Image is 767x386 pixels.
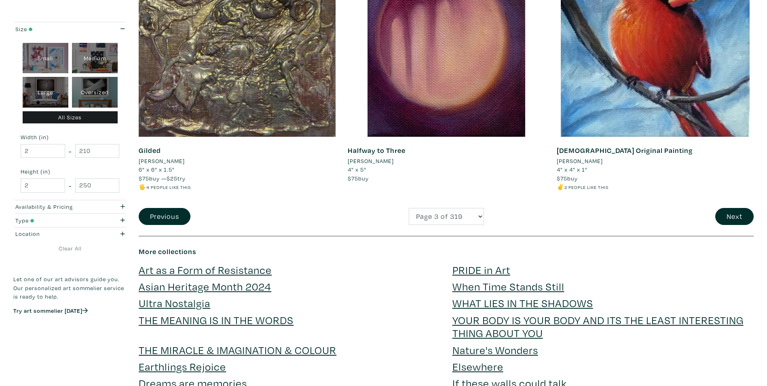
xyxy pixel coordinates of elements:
span: 6" x 6" x 1.5" [139,165,175,173]
a: [DEMOGRAPHIC_DATA] Original Painting [557,146,693,155]
span: 4" x 4" x 1" [557,165,587,173]
a: Try art sommelier [DATE] [13,307,88,314]
a: Elsewhere [452,359,503,373]
a: Art as a Form of Resistance [139,263,272,277]
span: 4" x 5" [348,165,366,173]
a: Asian Heritage Month 2024 [139,279,271,293]
span: $25 [167,174,177,182]
a: Nature's Wonders [452,343,538,357]
button: Previous [139,208,190,225]
button: Size [13,22,127,36]
li: ✌️ [557,182,754,191]
div: Large [23,77,68,108]
div: Availability & Pricing [15,202,95,211]
li: 🖐️ [139,182,336,191]
a: Gilded [139,146,161,155]
small: 2 people like this [564,184,609,190]
h6: More collections [139,247,754,256]
span: buy [348,174,369,182]
li: [PERSON_NAME] [557,157,603,165]
span: $75 [348,174,358,182]
button: Type [13,214,127,227]
div: Medium [72,43,118,74]
span: buy [557,174,578,182]
iframe: Customer reviews powered by Trustpilot [13,323,127,340]
div: Type [15,216,95,225]
button: Availability & Pricing [13,200,127,214]
div: All Sizes [23,111,118,124]
a: THE MEANING IS IN THE WORDS [139,313,294,327]
p: Let one of our art advisors guide you. Our personalized art sommelier service is ready to help. [13,275,127,301]
span: $75 [557,174,567,182]
a: [PERSON_NAME] [557,157,754,165]
span: buy — try [139,174,186,182]
a: Ultra Nostalgia [139,296,210,310]
a: Halfway to Three [348,146,406,155]
a: [PERSON_NAME] [348,157,545,165]
li: [PERSON_NAME] [348,157,394,165]
small: 4 people like this [146,184,191,190]
div: Location [15,229,95,238]
a: When Time Stands Still [452,279,564,293]
span: - [69,146,72,157]
div: Oversized [72,77,118,108]
span: $75 [139,174,149,182]
a: PRIDE in Art [452,263,510,277]
li: [PERSON_NAME] [139,157,185,165]
a: [PERSON_NAME] [139,157,336,165]
div: Small [23,43,68,74]
small: Height (in) [21,169,119,174]
a: THE MIRACLE & IMAGINATION & COLOUR [139,343,336,357]
a: Clear All [13,244,127,253]
span: - [69,180,72,191]
a: WHAT LIES IN THE SHADOWS [452,296,593,310]
button: Location [13,227,127,241]
button: Next [715,208,754,225]
a: Earthlings Rejoice [139,359,226,373]
a: YOUR BODY IS YOUR BODY AND ITS THE LEAST INTERESTING THING ABOUT YOU [452,313,744,340]
small: Width (in) [21,134,119,140]
div: Size [15,25,95,34]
